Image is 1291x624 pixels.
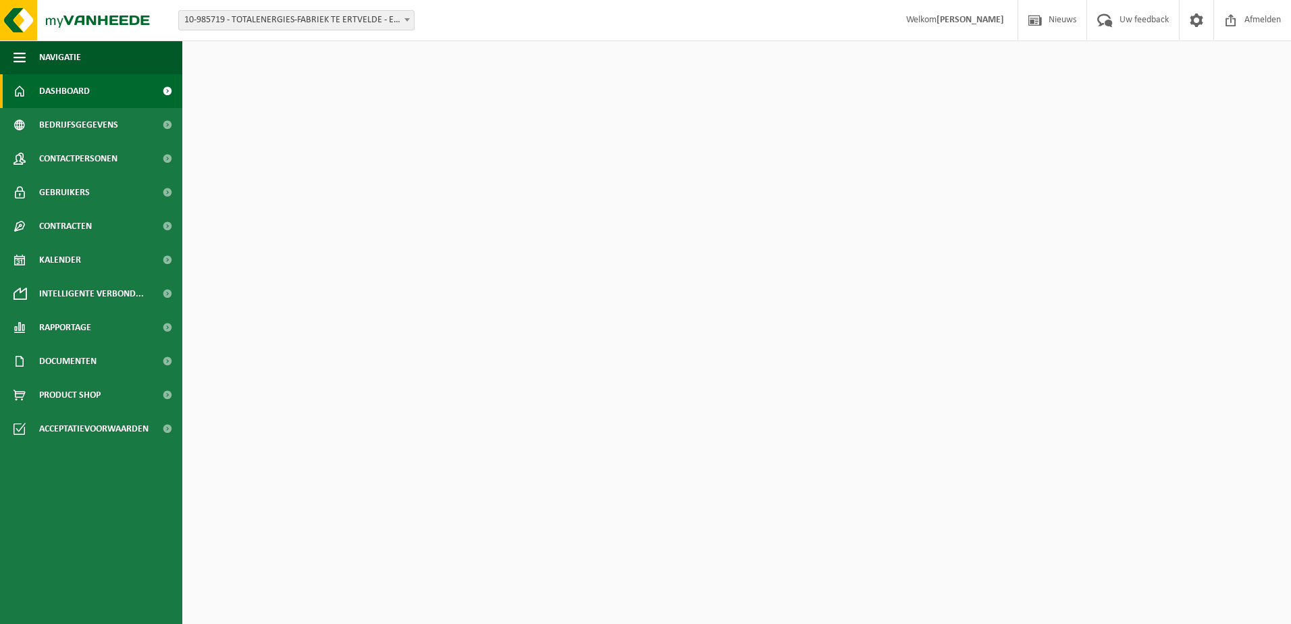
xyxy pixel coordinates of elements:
span: Rapportage [39,311,91,344]
span: Kalender [39,243,81,277]
strong: [PERSON_NAME] [937,15,1004,25]
span: Dashboard [39,74,90,108]
span: Acceptatievoorwaarden [39,412,149,446]
span: Contracten [39,209,92,243]
span: Product Shop [39,378,101,412]
span: Contactpersonen [39,142,117,176]
span: Gebruikers [39,176,90,209]
span: 10-985719 - TOTALENERGIES-FABRIEK TE ERTVELDE - ERTVELDE [178,10,415,30]
span: Intelligente verbond... [39,277,144,311]
span: Documenten [39,344,97,378]
span: 10-985719 - TOTALENERGIES-FABRIEK TE ERTVELDE - ERTVELDE [179,11,414,30]
span: Navigatie [39,41,81,74]
span: Bedrijfsgegevens [39,108,118,142]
